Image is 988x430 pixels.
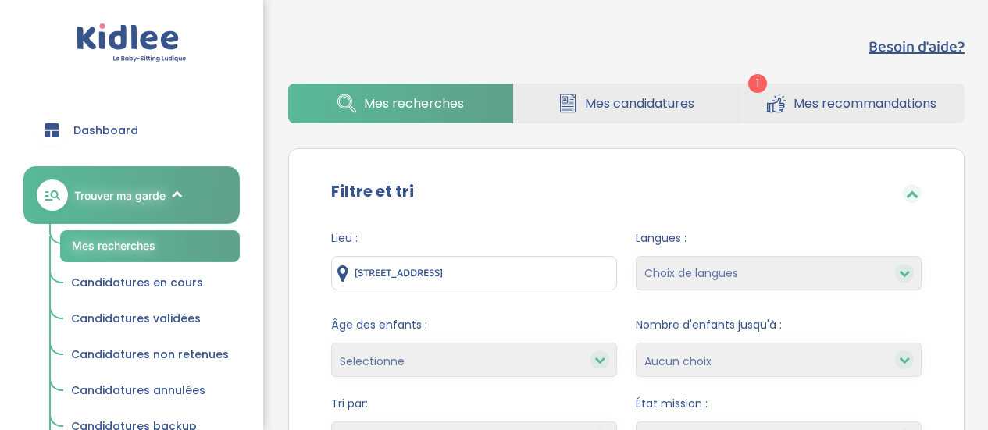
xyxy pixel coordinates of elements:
[748,74,767,93] span: 1
[60,304,240,334] a: Candidatures validées
[331,256,617,290] input: Ville ou code postale
[739,84,965,123] a: Mes recommandations
[71,346,229,362] span: Candidatures non retenues
[23,166,240,224] a: Trouver ma garde
[23,102,240,158] a: Dashboard
[636,317,922,333] span: Nombre d'enfants jusqu'à :
[72,239,155,252] span: Mes recherches
[869,35,965,59] button: Besoin d'aide?
[60,268,240,298] a: Candidatures en cours
[364,94,464,113] span: Mes recherches
[331,317,617,333] span: Âge des enfants :
[71,311,201,326] span: Candidatures validées
[636,396,922,412] span: État mission :
[71,382,205,398] span: Candidatures annulées
[73,123,138,139] span: Dashboard
[77,23,187,63] img: logo.svg
[71,275,203,290] span: Candidatures en cours
[331,396,617,412] span: Tri par:
[585,94,694,113] span: Mes candidatures
[514,84,739,123] a: Mes candidatures
[60,340,240,370] a: Candidatures non retenues
[74,187,166,204] span: Trouver ma garde
[331,179,414,203] label: Filtre et tri
[60,376,240,406] a: Candidatures annulées
[60,230,240,262] a: Mes recherches
[331,230,617,247] span: Lieu :
[794,94,936,113] span: Mes recommandations
[636,230,922,247] span: Langues :
[288,84,513,123] a: Mes recherches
